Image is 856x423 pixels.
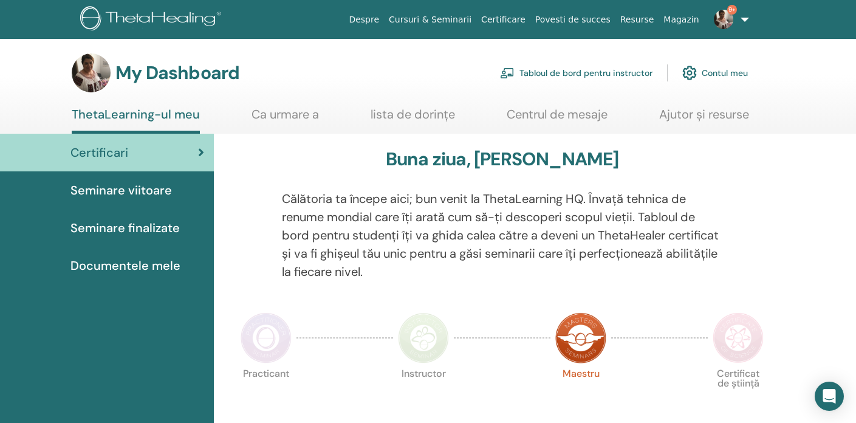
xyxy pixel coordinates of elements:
[80,6,225,33] img: logo.png
[398,312,449,363] img: Instructor
[530,9,615,31] a: Povesti de succes
[371,107,455,131] a: lista de dorințe
[713,312,764,363] img: Certificate of Science
[727,5,737,15] span: 9+
[507,107,608,131] a: Centrul de mesaje
[70,256,180,275] span: Documentele mele
[682,63,697,83] img: cog.svg
[555,312,606,363] img: Master
[815,382,844,411] div: Open Intercom Messenger
[615,9,659,31] a: Resurse
[386,148,619,170] h3: Buna ziua, [PERSON_NAME]
[384,9,476,31] a: Cursuri & Seminarii
[70,181,172,199] span: Seminare viitoare
[72,107,200,134] a: ThetaLearning-ul meu
[659,9,704,31] a: Magazin
[714,10,733,29] img: default.jpg
[659,107,749,131] a: Ajutor și resurse
[282,190,723,281] p: Călătoria ta începe aici; bun venit la ThetaLearning HQ. Învață tehnica de renume mondial care îț...
[72,53,111,92] img: default.jpg
[476,9,530,31] a: Certificare
[252,107,319,131] a: Ca urmare a
[713,369,764,420] p: Certificat de știință
[344,9,384,31] a: Despre
[682,60,748,86] a: Contul meu
[115,62,239,84] h3: My Dashboard
[500,60,652,86] a: Tabloul de bord pentru instructor
[555,369,606,420] p: Maestru
[241,312,292,363] img: Practitioner
[241,369,292,420] p: Practicant
[70,143,128,162] span: Certificari
[500,67,515,78] img: chalkboard-teacher.svg
[70,219,180,237] span: Seminare finalizate
[398,369,449,420] p: Instructor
